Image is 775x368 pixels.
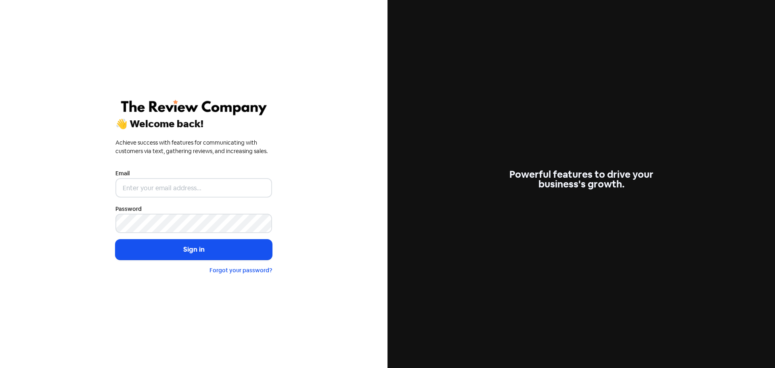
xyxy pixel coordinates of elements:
[115,139,272,156] div: Achieve success with features for communicating with customers via text, gathering reviews, and i...
[503,170,660,189] div: Powerful features to drive your business's growth.
[209,267,272,274] a: Forgot your password?
[115,169,130,178] label: Email
[115,205,142,213] label: Password
[115,178,272,198] input: Enter your email address...
[115,119,272,129] div: 👋 Welcome back!
[115,240,272,260] button: Sign in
